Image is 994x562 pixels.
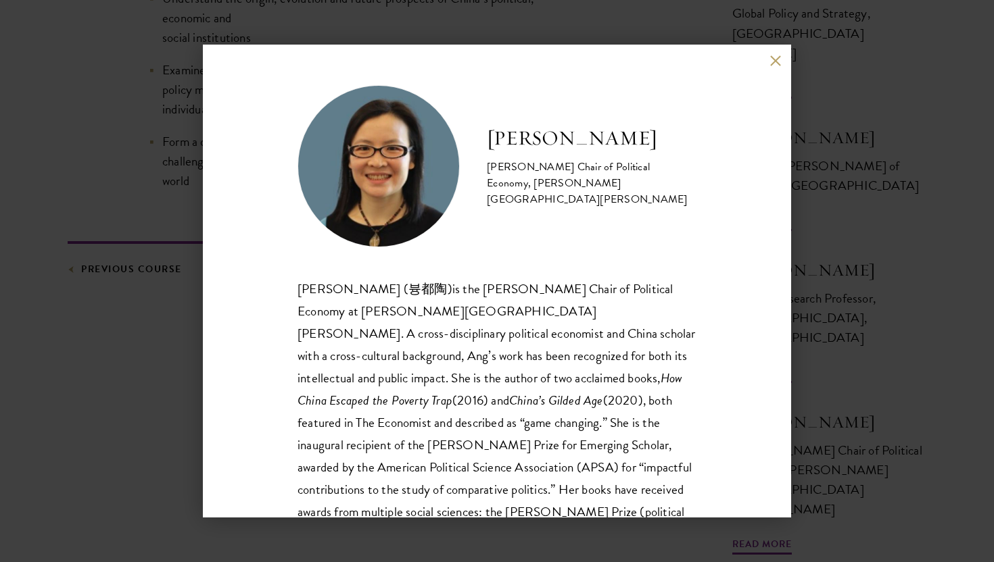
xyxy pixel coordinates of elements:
[509,390,603,410] i: China’s Gilded Age
[487,159,696,207] div: [PERSON_NAME] Chair of Political Economy, [PERSON_NAME][GEOGRAPHIC_DATA][PERSON_NAME]
[298,85,460,247] img: Yuen Yuen Ang
[487,125,696,152] h2: [PERSON_NAME]
[408,279,452,299] span: 븅都陶)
